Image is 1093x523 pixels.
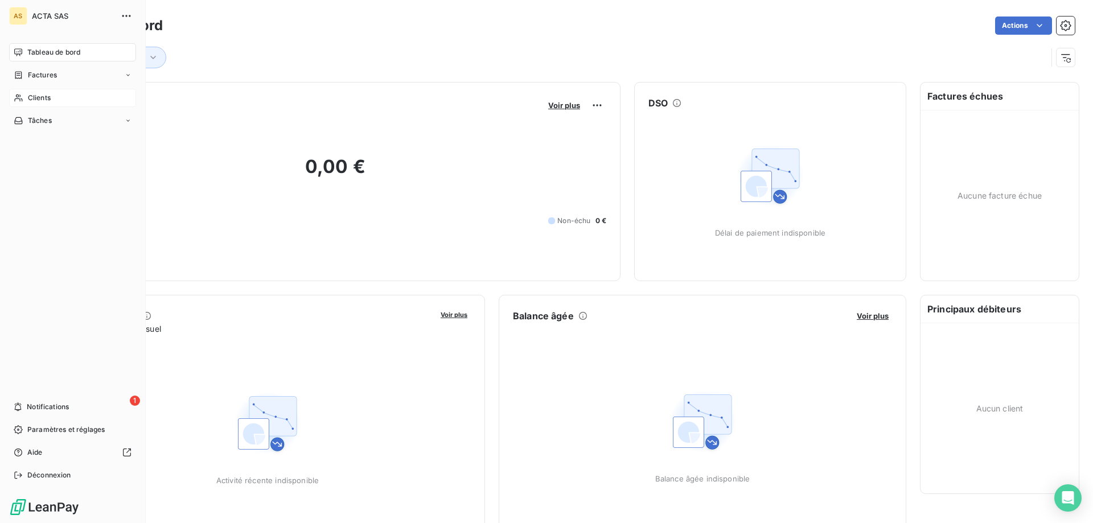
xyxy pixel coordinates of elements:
span: Paramètres et réglages [27,425,105,435]
button: Voir plus [545,100,584,110]
span: 1 [130,396,140,406]
span: Chiffre d'affaires mensuel [64,323,433,335]
span: Déconnexion [27,470,71,480]
h2: 0,00 € [64,155,606,190]
span: Voir plus [548,101,580,110]
img: Empty state [734,139,807,212]
a: Factures [9,66,136,84]
h6: Balance âgée [513,309,574,323]
span: Activité récente indisponible [216,476,319,485]
a: Aide [9,443,136,462]
img: Empty state [666,385,739,458]
span: Délai de paiement indisponible [715,228,826,237]
button: Actions [995,17,1052,35]
span: Tâches [28,116,52,126]
span: ACTA SAS [32,11,114,20]
button: Voir plus [437,309,471,319]
span: Non-échu [557,216,590,226]
span: Factures [28,70,57,80]
a: Tâches [9,112,136,130]
span: Aucune facture échue [958,190,1042,201]
h6: DSO [648,96,668,110]
button: Voir plus [853,311,892,321]
div: Open Intercom Messenger [1054,484,1082,512]
h6: Principaux débiteurs [921,295,1079,323]
span: Balance âgée indisponible [655,474,750,483]
span: Voir plus [441,311,467,319]
span: Clients [28,93,51,103]
h6: Factures échues [921,83,1079,110]
span: Voir plus [857,311,889,320]
img: Logo LeanPay [9,498,80,516]
span: Tableau de bord [27,47,80,57]
span: Notifications [27,402,69,412]
span: Aucun client [976,402,1024,414]
a: Paramètres et réglages [9,421,136,439]
span: 0 € [595,216,606,226]
a: Clients [9,89,136,107]
div: AS [9,7,27,25]
span: Aide [27,447,43,458]
img: Empty state [231,387,304,460]
a: Tableau de bord [9,43,136,61]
